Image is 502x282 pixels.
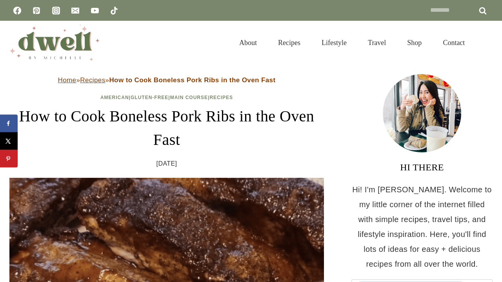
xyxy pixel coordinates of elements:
[109,76,275,84] strong: How to Cook Boneless Pork Ribs in the Oven Fast
[229,29,267,56] a: About
[479,36,493,49] button: View Search Form
[267,29,311,56] a: Recipes
[29,3,44,18] a: Pinterest
[58,76,76,84] a: Home
[48,3,64,18] a: Instagram
[397,29,432,56] a: Shop
[9,3,25,18] a: Facebook
[87,3,103,18] a: YouTube
[131,95,168,100] a: Gluten-Free
[100,95,129,100] a: American
[58,76,276,84] span: » »
[432,29,475,56] a: Contact
[67,3,83,18] a: Email
[351,182,493,271] p: Hi! I'm [PERSON_NAME]. Welcome to my little corner of the internet filled with simple recipes, tr...
[156,158,177,170] time: [DATE]
[9,25,100,61] img: DWELL by michelle
[106,3,122,18] a: TikTok
[100,95,233,100] span: | | |
[170,95,208,100] a: Main Course
[229,29,475,56] nav: Primary Navigation
[209,95,233,100] a: Recipes
[9,105,324,152] h1: How to Cook Boneless Pork Ribs in the Oven Fast
[351,160,493,174] h3: HI THERE
[311,29,357,56] a: Lifestyle
[357,29,397,56] a: Travel
[80,76,105,84] a: Recipes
